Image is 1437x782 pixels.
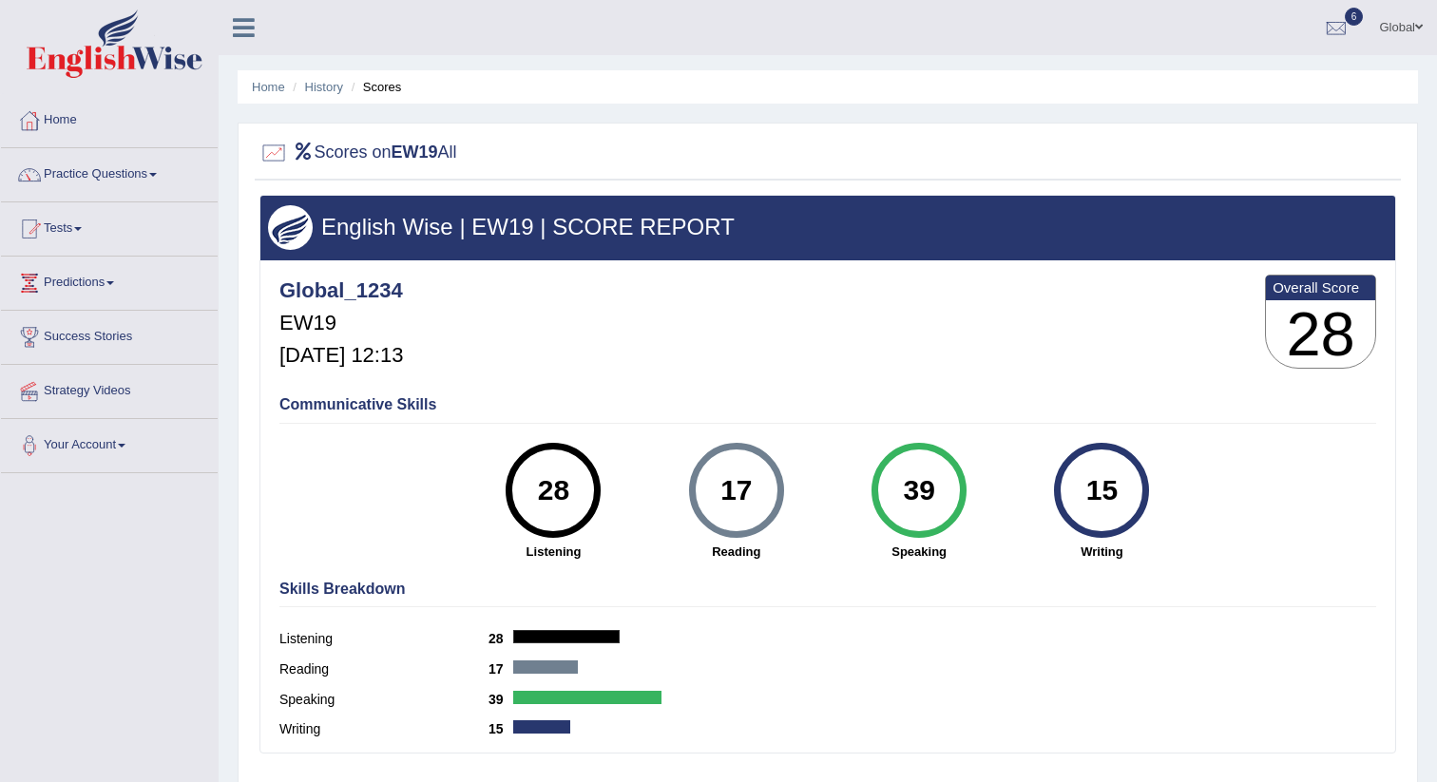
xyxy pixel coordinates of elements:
[279,312,403,334] h5: EW19
[519,450,588,530] div: 28
[837,543,1001,561] strong: Speaking
[1,94,218,142] a: Home
[1020,543,1183,561] strong: Writing
[279,690,489,710] label: Speaking
[392,143,438,162] b: EW19
[489,661,513,677] b: 17
[279,629,489,649] label: Listening
[1067,450,1137,530] div: 15
[1,257,218,304] a: Predictions
[305,80,343,94] a: History
[489,631,513,646] b: 28
[1,148,218,196] a: Practice Questions
[259,139,457,167] h2: Scores on All
[884,450,953,530] div: 39
[701,450,771,530] div: 17
[471,543,635,561] strong: Listening
[1273,279,1369,296] b: Overall Score
[1266,300,1375,369] h3: 28
[279,659,489,679] label: Reading
[1,311,218,358] a: Success Stories
[1,202,218,250] a: Tests
[268,205,313,250] img: wings.png
[279,581,1376,598] h4: Skills Breakdown
[1,365,218,412] a: Strategy Videos
[1,419,218,467] a: Your Account
[347,78,402,96] li: Scores
[279,396,1376,413] h4: Communicative Skills
[252,80,285,94] a: Home
[655,543,818,561] strong: Reading
[489,721,513,736] b: 15
[279,344,403,367] h5: [DATE] 12:13
[279,279,403,302] h4: Global_1234
[268,215,1388,239] h3: English Wise | EW19 | SCORE REPORT
[1345,8,1364,26] span: 6
[489,692,513,707] b: 39
[279,719,489,739] label: Writing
